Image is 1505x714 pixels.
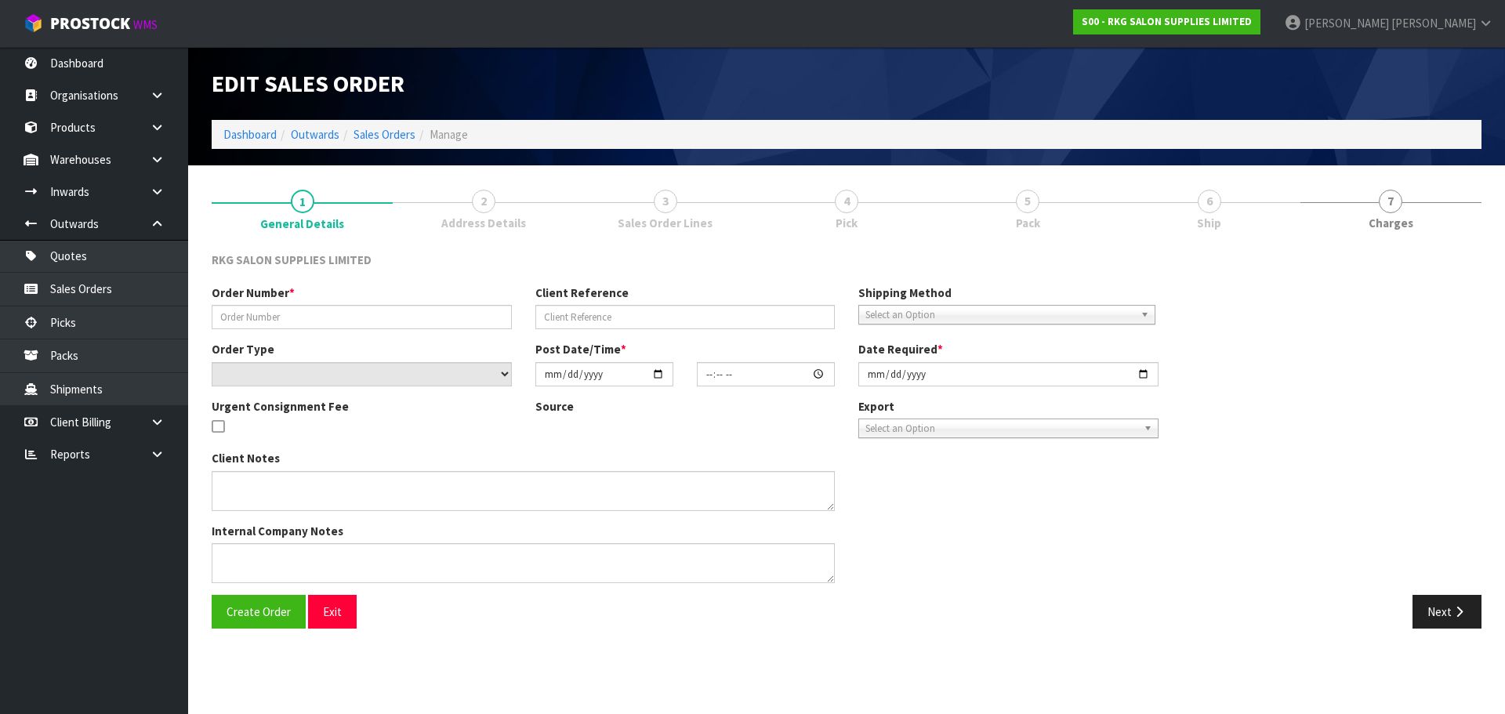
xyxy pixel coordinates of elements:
[212,240,1481,640] span: General Details
[212,595,306,629] button: Create Order
[291,190,314,213] span: 1
[212,398,349,415] label: Urgent Consignment Fee
[535,305,836,329] input: Client Reference
[858,341,943,357] label: Date Required
[1369,215,1413,231] span: Charges
[1304,16,1389,31] span: [PERSON_NAME]
[1082,15,1252,28] strong: S00 - RKG SALON SUPPLIES LIMITED
[1197,215,1221,231] span: Ship
[535,341,626,357] label: Post Date/Time
[1016,190,1039,213] span: 5
[260,216,344,232] span: General Details
[223,127,277,142] a: Dashboard
[535,285,629,301] label: Client Reference
[212,450,280,466] label: Client Notes
[354,127,415,142] a: Sales Orders
[308,595,357,629] button: Exit
[133,17,158,32] small: WMS
[212,523,343,539] label: Internal Company Notes
[1391,16,1476,31] span: [PERSON_NAME]
[430,127,468,142] span: Manage
[1016,215,1040,231] span: Pack
[654,190,677,213] span: 3
[212,285,295,301] label: Order Number
[212,252,372,267] span: RKG SALON SUPPLIES LIMITED
[472,190,495,213] span: 2
[1198,190,1221,213] span: 6
[24,13,43,33] img: cube-alt.png
[291,127,339,142] a: Outwards
[618,215,713,231] span: Sales Order Lines
[858,285,952,301] label: Shipping Method
[212,305,512,329] input: Order Number
[1413,595,1481,629] button: Next
[858,398,894,415] label: Export
[441,215,526,231] span: Address Details
[1379,190,1402,213] span: 7
[1073,9,1260,34] a: S00 - RKG SALON SUPPLIES LIMITED
[535,398,574,415] label: Source
[865,306,1134,324] span: Select an Option
[836,215,858,231] span: Pick
[212,68,404,98] span: Edit Sales Order
[835,190,858,213] span: 4
[50,13,130,34] span: ProStock
[227,604,291,619] span: Create Order
[865,419,1137,438] span: Select an Option
[212,341,274,357] label: Order Type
